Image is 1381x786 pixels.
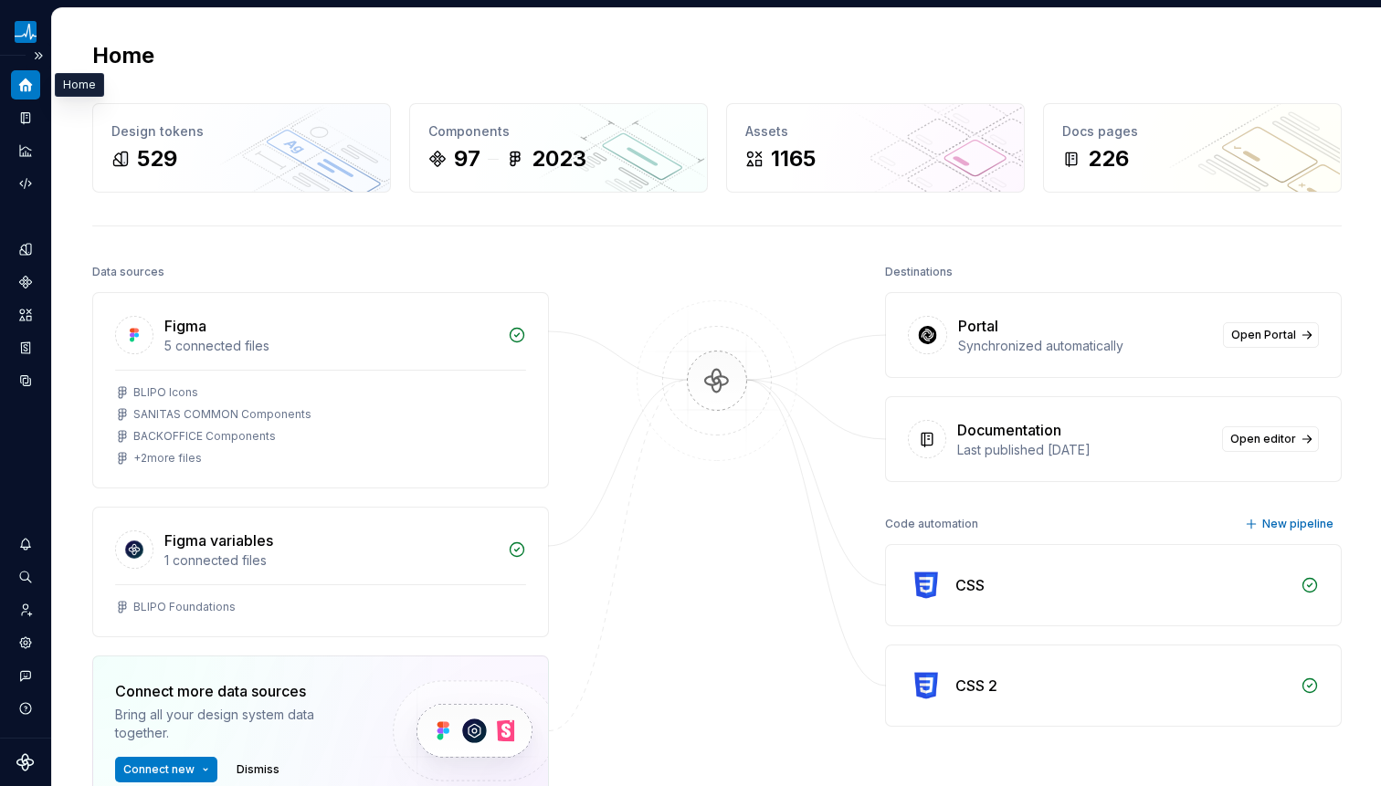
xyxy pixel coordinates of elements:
div: BLIPO Foundations [133,600,236,614]
div: + 2 more files [133,451,202,466]
a: Analytics [11,136,40,165]
div: BLIPO Icons [133,385,198,400]
a: Docs pages226 [1043,103,1342,193]
a: Documentation [11,103,40,132]
a: Open editor [1222,426,1319,452]
span: Open Portal [1231,328,1296,342]
div: Code automation [885,511,978,537]
a: Home [11,70,40,100]
div: 1 connected files [164,551,497,570]
div: Documentation [957,419,1061,441]
a: Figma5 connected filesBLIPO IconsSANITAS COMMON ComponentsBACKOFFICE Components+2more files [92,292,549,488]
h2: Home [92,41,154,70]
a: Open Portal [1223,322,1319,348]
div: 226 [1088,144,1129,173]
div: CSS [955,574,985,596]
div: 2023 [532,144,586,173]
div: CSS 2 [955,675,997,697]
a: Code automation [11,169,40,198]
div: 529 [137,144,177,173]
a: Invite team [11,595,40,624]
button: Notifications [11,529,40,559]
div: Destinations [885,259,953,285]
div: 1165 [771,144,816,173]
a: Components [11,267,40,297]
button: Expand sidebar [26,43,51,68]
svg: Supernova Logo [16,753,35,771]
a: Design tokens [11,235,40,264]
div: SANITAS COMMON Components [133,407,311,422]
div: Connect more data sources [115,680,362,702]
span: New pipeline [1262,517,1334,531]
button: Connect new [115,757,217,782]
div: Docs pages [1062,122,1323,141]
a: Design tokens529 [92,103,391,193]
div: 97 [454,144,480,173]
button: Contact support [11,661,40,690]
button: Dismiss [228,757,288,782]
div: Portal [958,315,998,337]
div: Assets [745,122,1006,141]
div: BACKOFFICE Components [133,429,276,444]
div: Synchronized automatically [958,337,1212,355]
div: Design tokens [111,122,372,141]
span: Connect new [123,762,195,777]
img: 45309493-d480-4fb3-9f86-8e3098b627c9.png [15,21,37,43]
a: Data sources [11,366,40,395]
a: Components972023 [409,103,708,193]
div: Bring all your design system data together. [115,706,362,742]
a: Storybook stories [11,333,40,362]
div: Data sources [92,259,164,285]
span: Open editor [1230,432,1296,446]
div: Figma variables [164,529,273,551]
div: Figma [164,315,206,337]
button: Search ⌘K [11,562,40,592]
button: New pipeline [1239,511,1342,537]
span: Dismiss [237,762,279,777]
div: Home [55,73,104,97]
a: Settings [11,628,40,657]
a: Figma variables1 connected filesBLIPO Foundations [92,507,549,637]
a: Assets1165 [726,103,1025,193]
div: Components [428,122,689,141]
div: 5 connected files [164,337,497,355]
div: Last published [DATE] [957,441,1211,459]
a: Assets [11,300,40,330]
